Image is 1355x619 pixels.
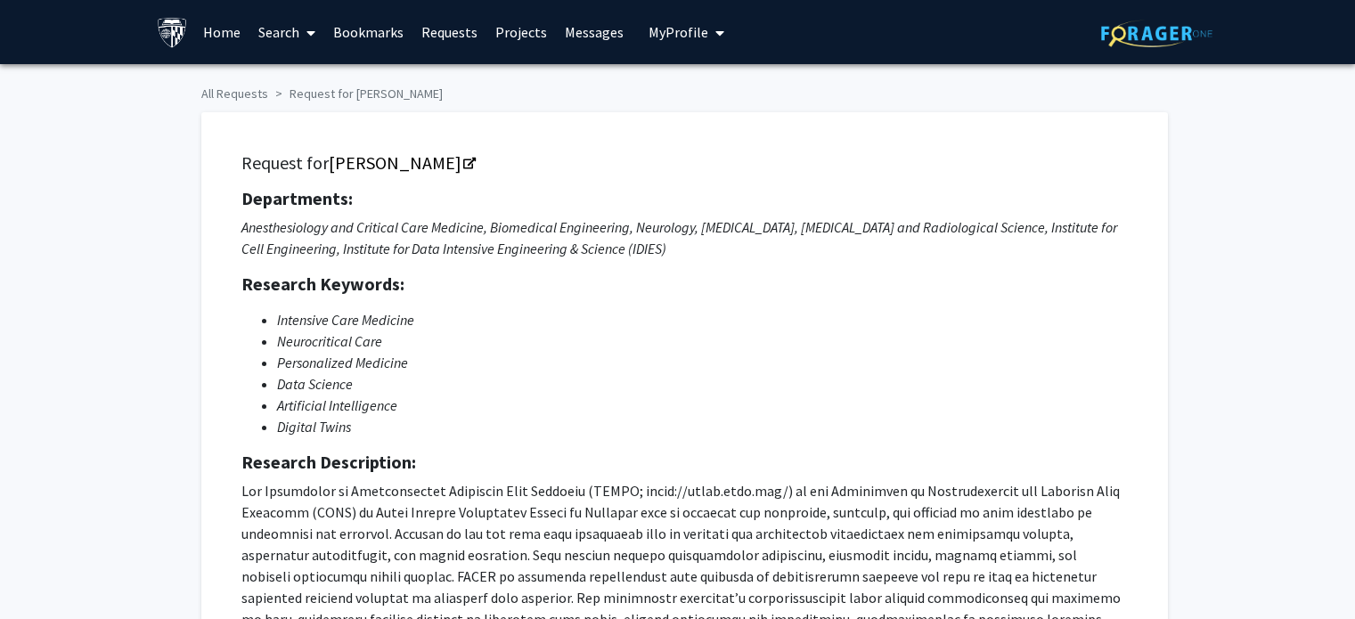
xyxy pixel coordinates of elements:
[412,1,486,63] a: Requests
[157,17,188,48] img: Johns Hopkins University Logo
[1101,20,1212,47] img: ForagerOne Logo
[277,416,1128,437] li: Digital Twins
[486,1,556,63] a: Projects
[277,352,1128,373] li: Personalized Medicine
[249,1,324,63] a: Search
[241,273,404,295] strong: Research Keywords:
[556,1,633,63] a: Messages
[324,1,412,63] a: Bookmarks
[194,1,249,63] a: Home
[277,373,1128,395] li: Data Science
[649,23,708,41] span: My Profile
[241,187,353,209] strong: Departments:
[277,332,382,350] span: Neurocritical Care
[241,152,1128,174] h5: Request for
[268,85,443,103] li: Request for [PERSON_NAME]
[277,311,414,329] span: Intensive Care Medicine
[201,86,268,102] a: All Requests
[241,451,416,473] strong: Research Description:
[329,151,474,174] a: Opens in a new tab
[13,539,76,606] iframe: Chat
[241,218,1117,257] i: Anesthesiology and Critical Care Medicine, Biomedical Engineering, Neurology, [MEDICAL_DATA], [ME...
[277,395,1128,416] li: Artificial Intelligence
[201,77,1155,103] ol: breadcrumb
